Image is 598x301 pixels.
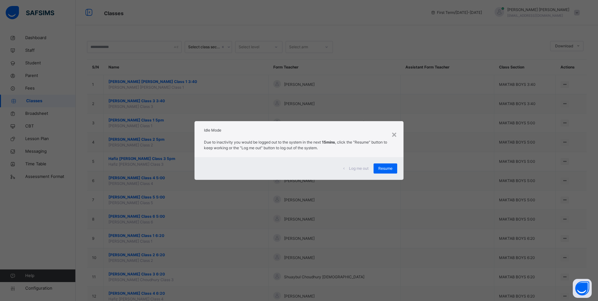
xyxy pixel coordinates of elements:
h2: Idle Mode [204,127,394,133]
strong: 15mins [322,140,335,145]
p: Due to inactivity you would be logged out to the system in the next , click the "Resume" button t... [204,139,394,151]
span: Resume [378,166,392,171]
button: Open asap [573,279,592,298]
span: Log me out [349,166,369,171]
div: × [391,127,397,141]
